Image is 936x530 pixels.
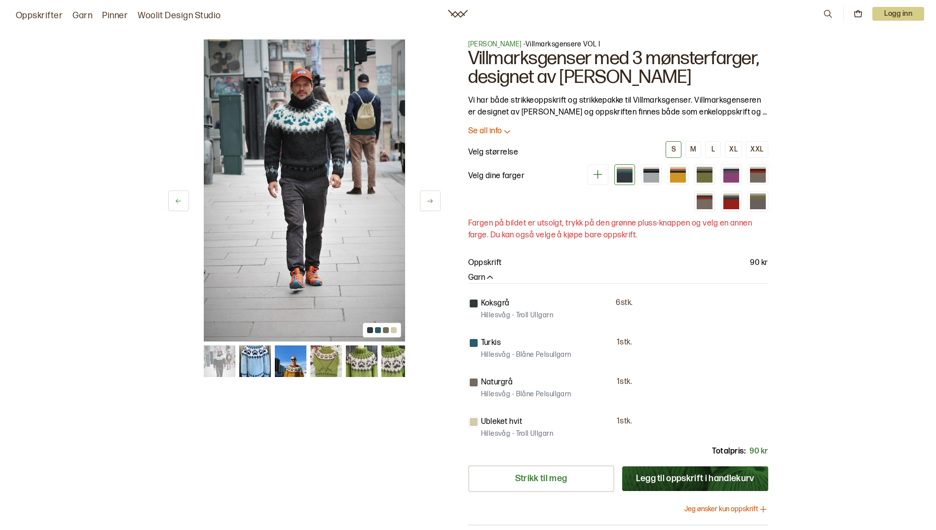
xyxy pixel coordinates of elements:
p: Totalpris: [712,446,746,457]
div: L [711,145,715,154]
p: Velg dine farger [468,170,525,182]
img: Bilde av oppskrift [204,39,405,341]
p: Koksgrå [481,298,510,309]
p: Hillesvåg - Troll Ullgarn [481,310,554,320]
p: 6 stk. [616,298,633,308]
p: Hillesvåg - Blåne Pelsullgarn [481,389,571,399]
button: M [685,141,701,158]
p: Logg inn [872,7,924,21]
div: XL [729,145,738,154]
button: Jeg ønsker kun oppskrift [684,504,768,514]
p: Vi har både strikkeoppskrift og strikkepakke til Villmarksgenser. Villmarksgenseren er designet a... [468,95,768,118]
button: XXL [746,141,768,158]
div: Rustrød og Koksgrå (utsolgt) [721,191,742,212]
p: Se all info [468,126,502,137]
p: 1 stk. [617,416,632,427]
p: 90 kr [750,257,768,269]
a: Strikk til meg [468,465,614,492]
p: Naturgrå [481,377,513,388]
div: Naturgrå og Rustrød (utsolgt) [748,164,768,185]
div: S [672,145,676,154]
a: Pinner [102,9,128,23]
a: Woolit [448,10,468,18]
div: Isblå (utsolgt) [641,164,662,185]
div: XXL [750,145,763,154]
p: Ubleket hvit [481,416,523,428]
p: - Villmarksgensere VOL I [468,39,768,49]
div: Lime blåne (utsolgt) [694,164,715,185]
div: M [690,145,696,154]
div: Rosa (utsolgt) [721,164,742,185]
div: Melert Oransje (utsolgt) [668,164,688,185]
a: Oppskrifter [16,9,63,23]
button: XL [725,141,742,158]
p: 90 kr [749,446,768,457]
p: Fargen på bildet er utsolgt, trykk på den grønne pluss-knappen og velg en annen farge. Du kan ogs... [468,218,768,241]
button: Legg til oppskrift i handlekurv [622,466,768,491]
button: L [705,141,721,158]
p: Oppskrift [468,257,502,269]
a: Garn [73,9,92,23]
p: Velg størrelse [468,147,519,158]
h1: Villmarksgenser med 3 mønsterfarger, designet av [PERSON_NAME] [468,49,768,87]
button: S [666,141,681,158]
p: Turkis [481,337,501,349]
a: [PERSON_NAME] [468,40,522,48]
div: Koksgrå og Turkis (utsolgt) [614,164,635,185]
div: Brun (utsolgt) [748,191,768,212]
a: Woolit Design Studio [138,9,221,23]
button: User dropdown [872,7,924,21]
button: Garn [468,273,495,283]
p: 1 stk. [617,377,632,387]
p: Hillesvåg - Troll Ullgarn [481,429,554,439]
p: Hillesvåg - Blåne Pelsullgarn [481,350,571,360]
button: Se all info [468,126,768,137]
p: 1 stk. [617,338,632,348]
div: Naturgrå og Rød (utsolgt) [694,191,715,212]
